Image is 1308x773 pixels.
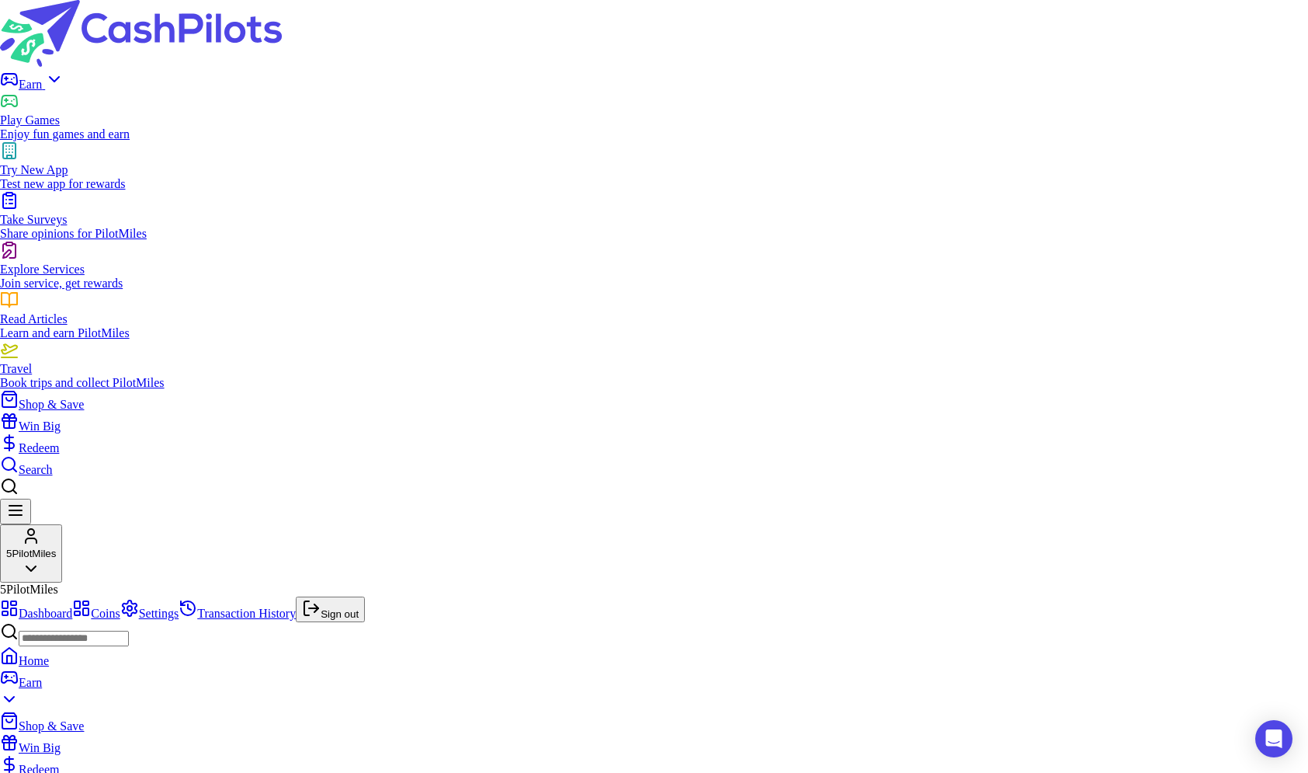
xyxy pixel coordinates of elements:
[1255,720,1292,757] div: Open Intercom Messenger
[6,548,12,559] span: 5
[19,654,49,667] span: Home
[19,676,42,689] span: Earn
[296,597,365,622] button: Sign out
[12,548,56,559] span: PilotMiles
[72,607,120,620] a: Coins
[179,607,296,620] a: Transaction History
[19,398,84,411] span: Shop & Save
[19,741,61,754] span: Win Big
[19,441,59,454] span: Redeem
[120,607,179,620] a: Settings
[19,719,84,733] span: Shop & Save
[19,78,45,91] span: Earn
[19,463,53,476] span: Search
[6,583,58,596] span: PilotMiles
[19,420,61,433] span: Win Big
